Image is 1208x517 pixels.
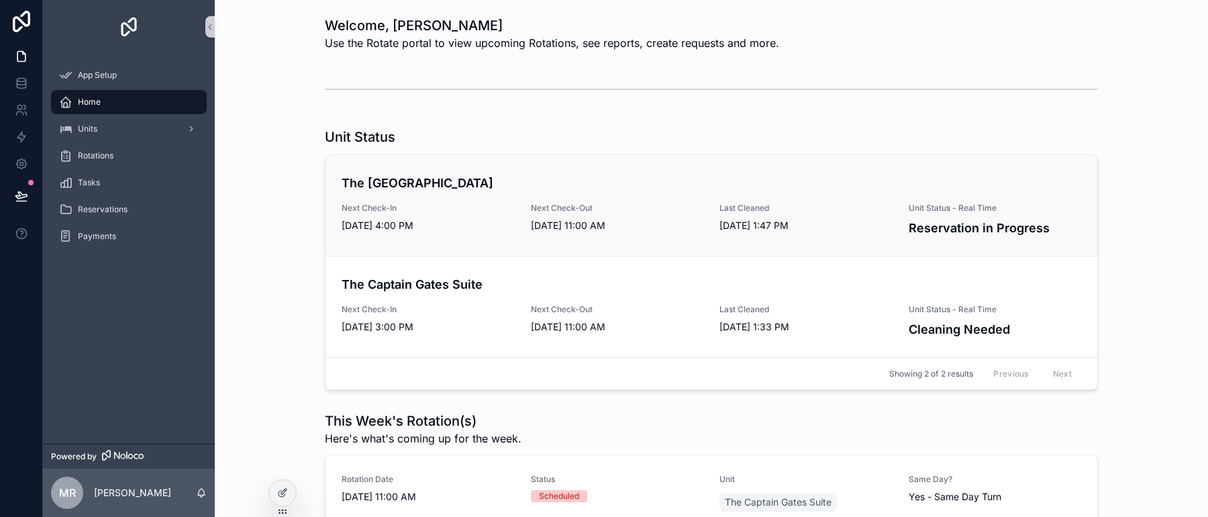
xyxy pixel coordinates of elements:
a: The Captain Gates SuiteNext Check-In[DATE] 3:00 PMNext Check-Out[DATE] 11:00 AMLast Cleaned[DATE]... [325,256,1097,357]
span: Next Check-Out [531,203,704,214]
span: Status [531,474,704,485]
span: Same Day? [909,474,1082,485]
span: Unit Status - Real Time [909,304,1082,315]
p: [PERSON_NAME] [94,486,171,500]
span: [DATE] 11:00 AM [342,490,515,504]
span: The Captain Gates Suite [725,496,832,509]
span: [DATE] 1:33 PM [719,320,893,334]
span: Last Cleaned [719,304,893,315]
span: Home [78,97,101,107]
h1: Unit Status [325,128,395,146]
div: Scheduled [539,490,579,502]
span: Next Check-Out [531,304,704,315]
span: App Setup [78,70,117,81]
a: The [GEOGRAPHIC_DATA]Next Check-In[DATE] 4:00 PMNext Check-Out[DATE] 11:00 AMLast Cleaned[DATE] 1... [325,155,1097,256]
span: Rotation Date [342,474,515,485]
div: scrollable content [43,54,215,266]
a: App Setup [51,63,207,87]
span: Last Cleaned [719,203,893,214]
span: Unit [719,474,893,485]
h1: Welcome, [PERSON_NAME] [325,16,779,35]
a: Units [51,117,207,141]
a: Rotations [51,144,207,168]
a: Tasks [51,171,207,195]
a: Powered by [43,444,215,469]
span: MR [59,485,76,501]
span: Rotations [78,150,113,161]
img: App logo [118,16,140,38]
span: Yes - Same Day Turn [909,490,1082,504]
span: [DATE] 3:00 PM [342,320,515,334]
span: Unit Status - Real Time [909,203,1082,214]
h4: The [GEOGRAPHIC_DATA] [342,174,1081,192]
span: Next Check-In [342,304,515,315]
span: Payments [78,231,116,242]
h4: Reservation in Progress [909,219,1082,237]
span: Showing 2 of 2 results [889,369,973,379]
a: Payments [51,224,207,248]
span: [DATE] 11:00 AM [531,320,704,334]
span: [DATE] 1:47 PM [719,219,893,232]
h1: This Week's Rotation(s) [325,412,521,430]
span: Next Check-In [342,203,515,214]
a: The Captain Gates Suite [719,493,837,512]
span: Here's what's coming up for the week. [325,430,521,446]
h4: The Captain Gates Suite [342,275,1081,293]
span: [DATE] 11:00 AM [531,219,704,232]
span: [DATE] 4:00 PM [342,219,515,232]
span: Units [78,124,97,134]
h4: Cleaning Needed [909,320,1082,338]
span: Powered by [51,451,97,462]
span: Use the Rotate portal to view upcoming Rotations, see reports, create requests and more. [325,35,779,51]
a: Reservations [51,197,207,222]
a: Home [51,90,207,114]
span: Reservations [78,204,128,215]
span: Tasks [78,177,100,188]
